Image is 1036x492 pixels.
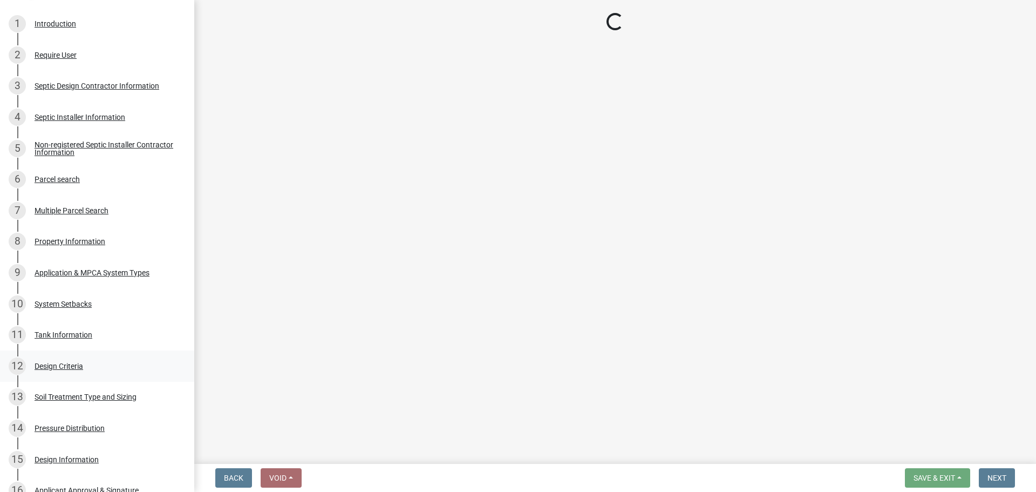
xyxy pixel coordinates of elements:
[35,331,92,339] div: Tank Information
[987,474,1006,482] span: Next
[9,264,26,281] div: 9
[905,468,970,488] button: Save & Exit
[979,468,1015,488] button: Next
[9,388,26,406] div: 13
[9,15,26,32] div: 1
[35,393,137,401] div: Soil Treatment Type and Sizing
[9,77,26,95] div: 3
[35,207,108,214] div: Multiple Parcel Search
[269,474,287,482] span: Void
[261,468,302,488] button: Void
[9,109,26,126] div: 4
[35,300,92,308] div: System Setbacks
[35,82,159,90] div: Septic Design Contractor Information
[35,456,99,463] div: Design Information
[224,474,243,482] span: Back
[9,202,26,219] div: 7
[215,468,252,488] button: Back
[9,171,26,188] div: 6
[9,233,26,250] div: 8
[35,176,80,183] div: Parcel search
[35,362,83,370] div: Design Criteria
[9,451,26,468] div: 15
[35,113,125,121] div: Septic Installer Information
[35,141,177,156] div: Non-registered Septic Installer Contractor Information
[9,326,26,343] div: 11
[35,51,77,59] div: Require User
[35,20,76,28] div: Introduction
[9,295,26,313] div: 10
[9,140,26,157] div: 5
[9,46,26,64] div: 2
[914,474,955,482] span: Save & Exit
[35,238,105,245] div: Property Information
[35,269,149,277] div: Application & MPCA System Types
[9,420,26,437] div: 14
[9,358,26,375] div: 12
[35,424,105,432] div: Pressure Distribution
